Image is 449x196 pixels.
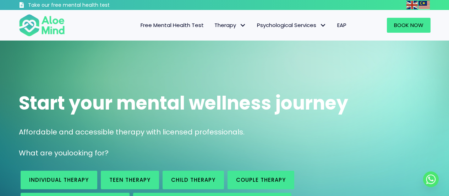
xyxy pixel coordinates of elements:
a: English [406,1,418,9]
img: ms [418,1,430,9]
span: Psychological Services [257,21,327,29]
a: Child Therapy [163,171,224,189]
a: Malay [418,1,431,9]
span: Child Therapy [171,176,215,184]
span: What are you [19,148,67,158]
img: en [406,1,418,9]
a: Whatsapp [423,171,439,187]
a: Teen Therapy [101,171,159,189]
a: Individual therapy [21,171,97,189]
span: Start your mental wellness journey [19,90,348,116]
span: Free Mental Health Test [141,21,204,29]
span: Therapy: submenu [238,20,248,31]
span: Individual therapy [29,176,89,184]
a: Take our free mental health test [19,2,148,10]
a: Couple therapy [228,171,294,189]
a: EAP [332,18,352,33]
nav: Menu [74,18,352,33]
span: Teen Therapy [109,176,150,184]
img: Aloe mind Logo [19,14,65,37]
span: Couple therapy [236,176,286,184]
a: Book Now [387,18,431,33]
a: TherapyTherapy: submenu [209,18,252,33]
p: Affordable and accessible therapy with licensed professionals. [19,127,431,137]
span: Therapy [214,21,246,29]
span: looking for? [67,148,109,158]
a: Free Mental Health Test [135,18,209,33]
span: Book Now [394,21,423,29]
span: Psychological Services: submenu [318,20,328,31]
span: EAP [337,21,346,29]
a: Psychological ServicesPsychological Services: submenu [252,18,332,33]
h3: Take our free mental health test [28,2,148,9]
